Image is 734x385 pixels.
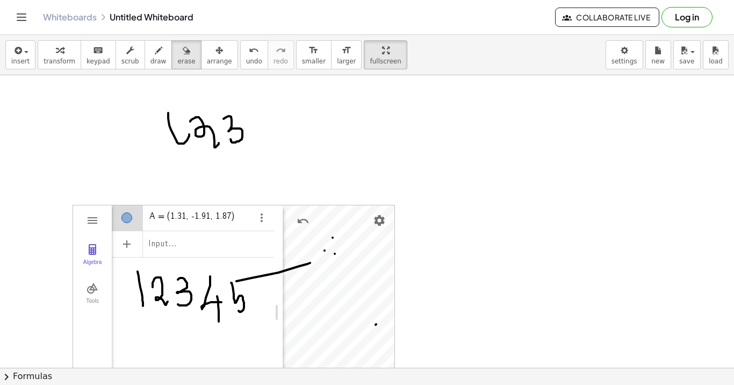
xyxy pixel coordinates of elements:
span: draw [150,58,167,65]
button: insert [5,40,35,69]
button: erase [171,40,201,69]
button: Toggle navigation [13,9,30,26]
span: undo [246,58,262,65]
button: format_sizelarger [331,40,362,69]
span: Collaborate Live [564,12,650,22]
i: format_size [341,44,351,57]
button: settings [606,40,643,69]
button: new [645,40,671,69]
button: draw [145,40,172,69]
span: erase [177,58,195,65]
button: transform [38,40,81,69]
i: redo [276,44,286,57]
span: smaller [302,58,326,65]
span: redo [274,58,288,65]
span: larger [337,58,356,65]
span: keypad [87,58,110,65]
span: new [651,58,665,65]
span: scrub [121,58,139,65]
span: fullscreen [370,58,401,65]
i: undo [249,44,259,57]
i: format_size [308,44,319,57]
i: keyboard [93,44,103,57]
button: undoundo [240,40,268,69]
button: Collaborate Live [555,8,659,27]
span: arrange [207,58,232,65]
button: keyboardkeypad [81,40,116,69]
button: save [673,40,701,69]
span: save [679,58,694,65]
button: Log in [661,7,713,27]
span: insert [11,58,30,65]
button: scrub [116,40,145,69]
span: transform [44,58,75,65]
a: Whiteboards [43,12,97,23]
button: redoredo [268,40,294,69]
button: arrange [201,40,238,69]
span: settings [611,58,637,65]
button: fullscreen [364,40,407,69]
button: load [703,40,729,69]
button: format_sizesmaller [296,40,332,69]
span: load [709,58,723,65]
